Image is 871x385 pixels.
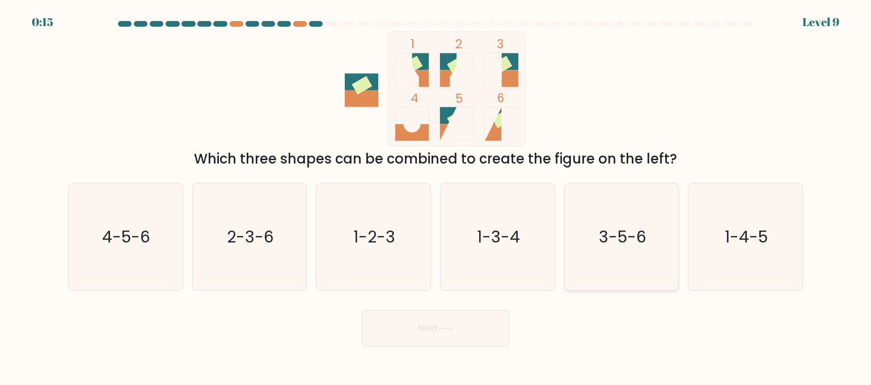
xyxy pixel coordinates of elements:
[497,36,504,52] tspan: 3
[411,36,415,52] tspan: 1
[411,90,418,106] tspan: 4
[725,225,768,248] text: 1-4-5
[455,36,462,52] tspan: 2
[599,225,646,248] text: 3-5-6
[802,14,839,31] div: Level 9
[354,225,396,248] text: 1-2-3
[103,225,151,248] text: 4-5-6
[455,90,463,107] tspan: 5
[497,90,504,106] tspan: 6
[227,225,274,248] text: 2-3-6
[32,14,53,31] div: 0:15
[362,310,509,346] button: Next
[75,149,796,169] div: Which three shapes can be combined to create the figure on the left?
[477,225,520,248] text: 1-3-4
